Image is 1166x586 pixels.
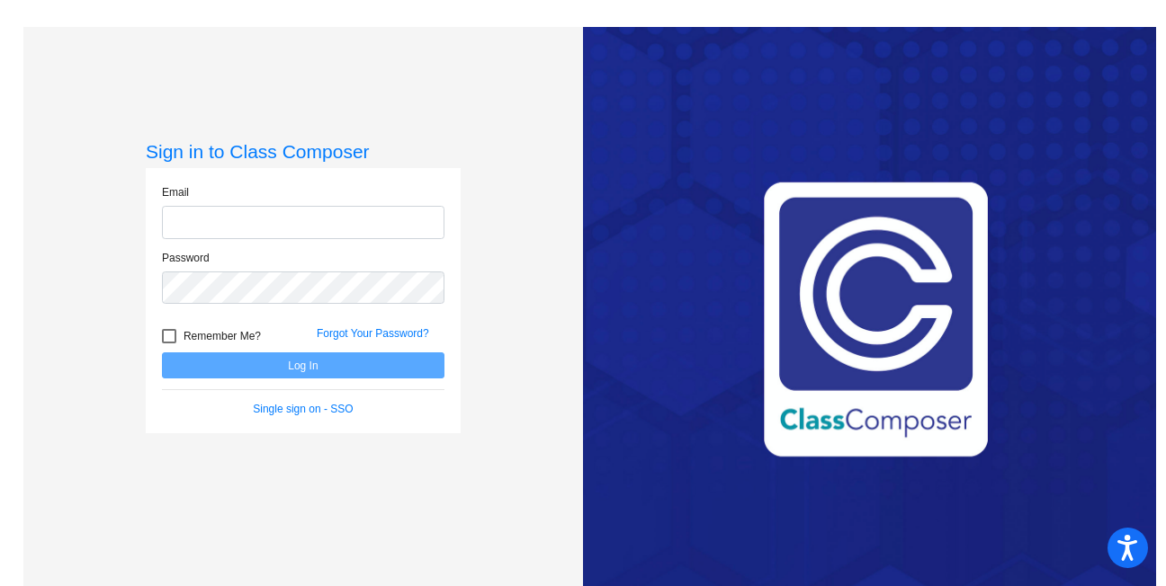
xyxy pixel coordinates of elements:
[162,352,444,378] button: Log In
[184,325,261,347] span: Remember Me?
[317,327,429,340] a: Forgot Your Password?
[253,403,353,415] a: Single sign on - SSO
[162,184,189,200] label: Email
[146,140,461,163] h3: Sign in to Class Composer
[162,250,210,266] label: Password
